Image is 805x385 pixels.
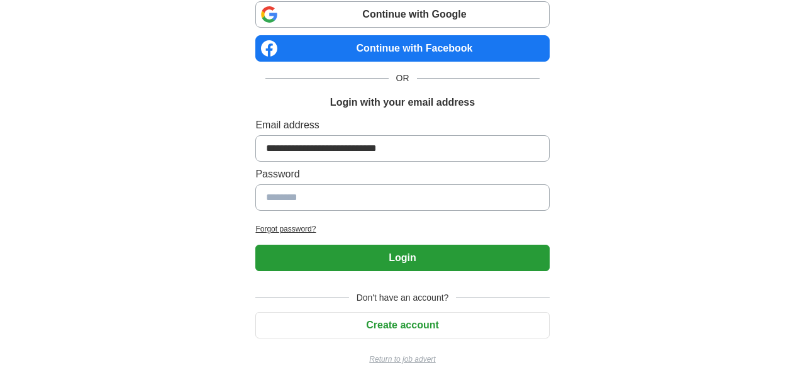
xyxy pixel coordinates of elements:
[255,35,549,62] a: Continue with Facebook
[349,291,457,304] span: Don't have an account?
[255,223,549,235] a: Forgot password?
[389,72,417,85] span: OR
[255,320,549,330] a: Create account
[330,95,475,110] h1: Login with your email address
[255,354,549,365] a: Return to job advert
[255,312,549,338] button: Create account
[255,118,549,133] label: Email address
[255,167,549,182] label: Password
[255,1,549,28] a: Continue with Google
[255,245,549,271] button: Login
